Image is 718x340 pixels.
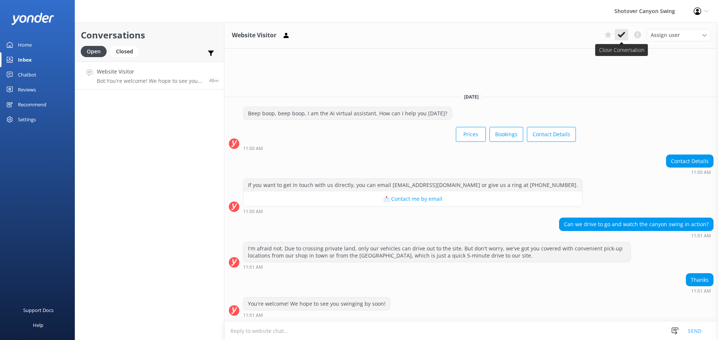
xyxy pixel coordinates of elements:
strong: 11:51 AM [691,289,711,293]
div: Inbox [18,52,32,67]
button: 📩 Contact me by email [243,191,582,206]
p: Bot: You're welcome! We hope to see you swinging by soon! [97,78,203,84]
h3: Website Visitor [232,31,276,40]
div: Oct 13 2025 11:50am (UTC +13:00) Pacific/Auckland [666,169,714,175]
div: You're welcome! We hope to see you swinging by soon! [243,297,390,310]
span: Oct 13 2025 11:51am (UTC +13:00) Pacific/Auckland [209,77,218,84]
span: Assign user [651,31,680,39]
div: Home [18,37,32,52]
button: Prices [456,127,486,142]
div: Oct 13 2025 11:50am (UTC +13:00) Pacific/Auckland [243,146,576,151]
div: Open [81,46,107,57]
a: Closed [110,47,142,55]
a: Open [81,47,110,55]
div: Oct 13 2025 11:51am (UTC +13:00) Pacific/Auckland [243,264,631,269]
div: Oct 13 2025 11:51am (UTC +13:00) Pacific/Auckland [559,233,714,238]
h2: Conversations [81,28,218,42]
div: Reviews [18,82,36,97]
div: Closed [110,46,139,57]
div: Recommend [18,97,46,112]
div: Help [33,318,43,333]
div: Chatbot [18,67,36,82]
img: yonder-white-logo.png [11,13,54,25]
div: Settings [18,112,36,127]
div: Oct 13 2025 11:51am (UTC +13:00) Pacific/Auckland [686,288,714,293]
strong: 11:50 AM [691,170,711,175]
div: Assign User [647,29,711,41]
strong: 11:50 AM [243,209,263,214]
div: Can we drive to go and watch the canyon swing in action? [559,218,713,231]
strong: 11:51 AM [243,265,263,269]
button: Bookings [490,127,523,142]
div: If you want to get in touch with us directly, you can email [EMAIL_ADDRESS][DOMAIN_NAME] or give ... [243,179,582,191]
div: Thanks [686,274,713,286]
h4: Website Visitor [97,68,203,76]
div: Beep boop, beep boop, I am the AI virtual assistant. How can I help you [DATE]? [243,107,452,120]
div: Oct 13 2025 11:51am (UTC +13:00) Pacific/Auckland [243,312,390,318]
div: Contact Details [666,155,713,168]
strong: 11:51 AM [243,313,263,318]
strong: 11:51 AM [691,234,711,238]
div: I'm afraid not. Due to crossing private land, only our vehicles can drive out to the site. But do... [243,242,630,262]
div: Oct 13 2025 11:50am (UTC +13:00) Pacific/Auckland [243,209,583,214]
strong: 11:50 AM [243,146,263,151]
button: Contact Details [527,127,576,142]
div: Support Docs [23,303,53,318]
a: Website VisitorBot:You're welcome! We hope to see you swinging by soon!48m [75,62,224,90]
span: [DATE] [460,94,483,100]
